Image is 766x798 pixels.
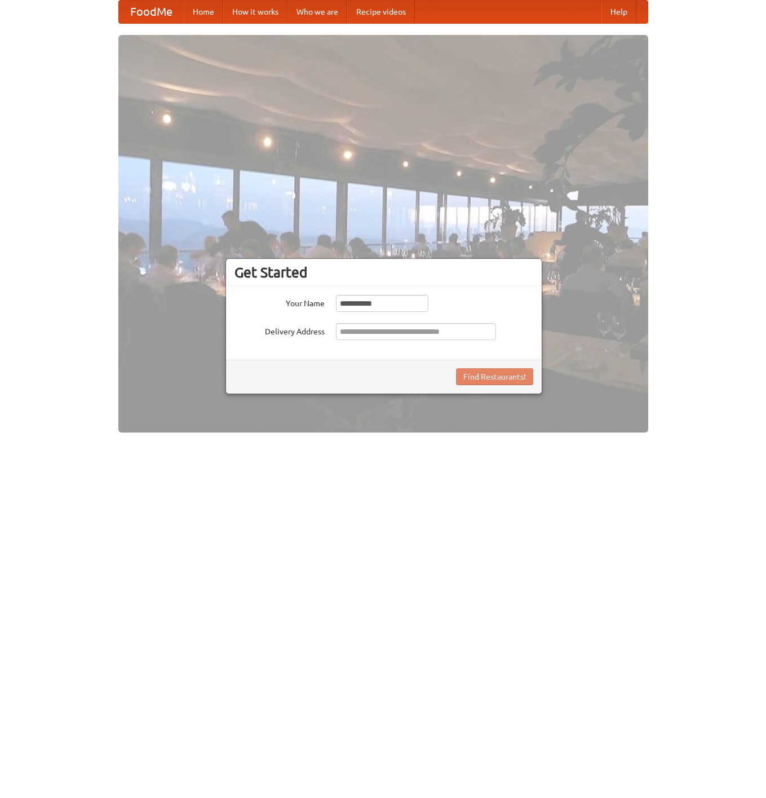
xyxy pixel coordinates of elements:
[119,1,184,23] a: FoodMe
[223,1,287,23] a: How it works
[601,1,636,23] a: Help
[234,264,533,281] h3: Get Started
[184,1,223,23] a: Home
[287,1,347,23] a: Who we are
[347,1,415,23] a: Recipe videos
[234,323,325,337] label: Delivery Address
[456,368,533,385] button: Find Restaurants!
[234,295,325,309] label: Your Name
